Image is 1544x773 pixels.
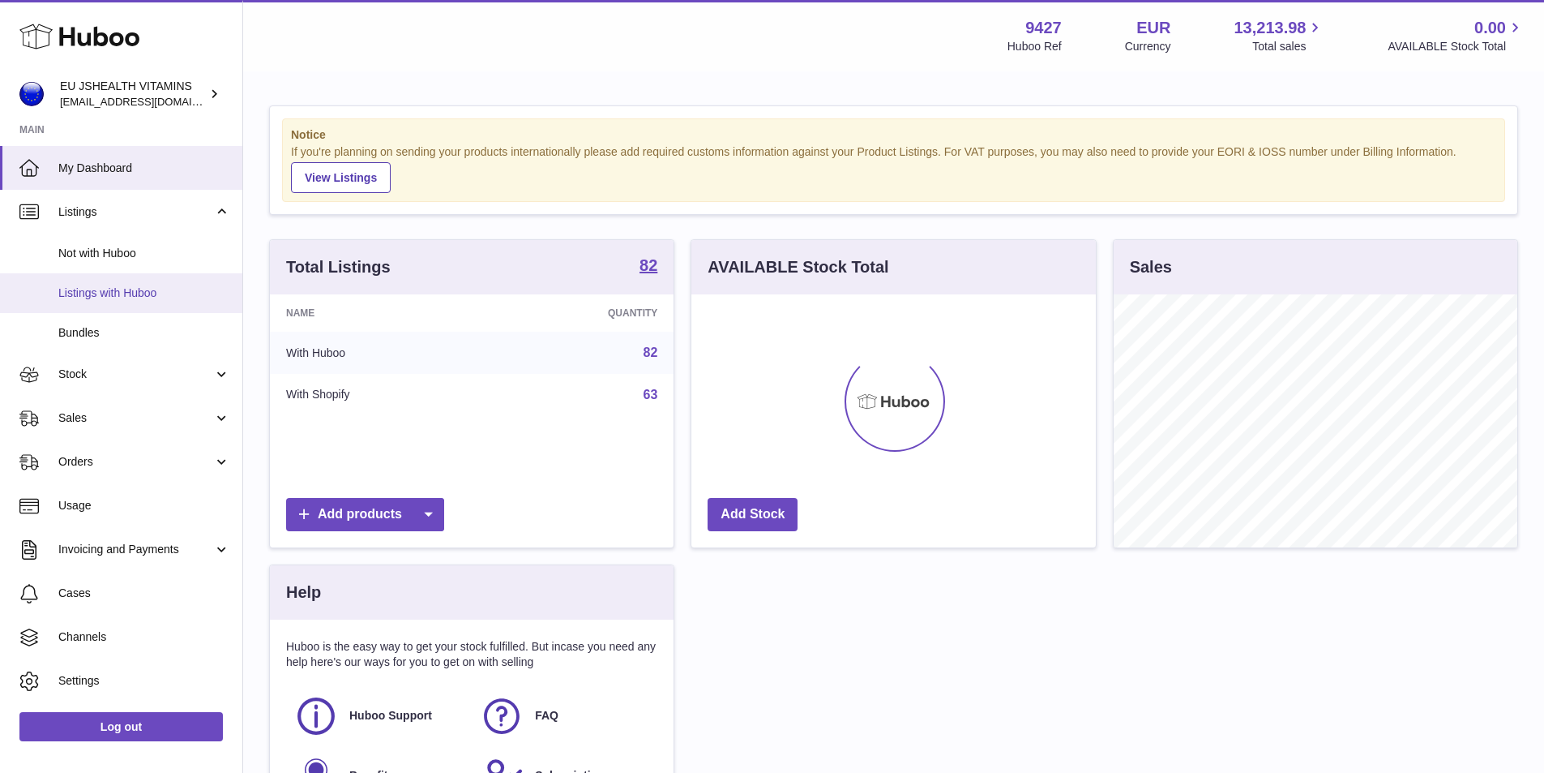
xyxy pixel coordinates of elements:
div: EU JSHEALTH VITAMINS [60,79,206,110]
a: 13,213.98 Total sales [1234,17,1324,54]
div: Huboo Ref [1007,39,1062,54]
span: Usage [58,498,230,513]
a: 63 [644,388,658,402]
a: FAQ [480,694,649,738]
span: Orders [58,454,213,470]
span: AVAILABLE Stock Total [1388,39,1525,54]
strong: 9427 [1025,17,1062,39]
span: Settings [58,673,230,689]
a: Add Stock [708,498,798,531]
span: Bundles [58,325,230,341]
a: Log out [19,712,223,741]
h3: Help [286,582,321,603]
div: If you're planning on sending your products internationally please add required customs informati... [291,144,1496,193]
th: Name [270,294,488,332]
span: Stock [58,367,213,382]
strong: EUR [1136,17,1170,39]
a: 82 [639,257,657,277]
span: Sales [58,410,213,426]
div: Currency [1125,39,1171,54]
span: Cases [58,586,230,601]
a: Add products [286,498,444,531]
span: My Dashboard [58,161,230,176]
strong: 82 [639,257,657,273]
h3: Total Listings [286,256,391,278]
span: FAQ [535,708,558,724]
a: 82 [644,346,658,359]
strong: Notice [291,127,1496,143]
td: With Huboo [270,332,488,374]
p: Huboo is the easy way to get your stock fulfilled. But incase you need any help here's our ways f... [286,639,657,670]
span: Invoicing and Payments [58,542,213,557]
span: Not with Huboo [58,246,230,261]
td: With Shopify [270,374,488,416]
a: 0.00 AVAILABLE Stock Total [1388,17,1525,54]
h3: Sales [1130,256,1172,278]
img: internalAdmin-9427@internal.huboo.com [19,82,44,106]
span: Listings with Huboo [58,286,230,301]
span: Huboo Support [349,708,432,724]
span: [EMAIL_ADDRESS][DOMAIN_NAME] [60,95,238,108]
span: 13,213.98 [1234,17,1306,39]
span: Channels [58,629,230,645]
h3: AVAILABLE Stock Total [708,256,888,278]
span: Listings [58,204,213,220]
a: Huboo Support [294,694,464,738]
th: Quantity [488,294,674,332]
span: Total sales [1252,39,1324,54]
a: View Listings [291,162,391,193]
span: 0.00 [1474,17,1506,39]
